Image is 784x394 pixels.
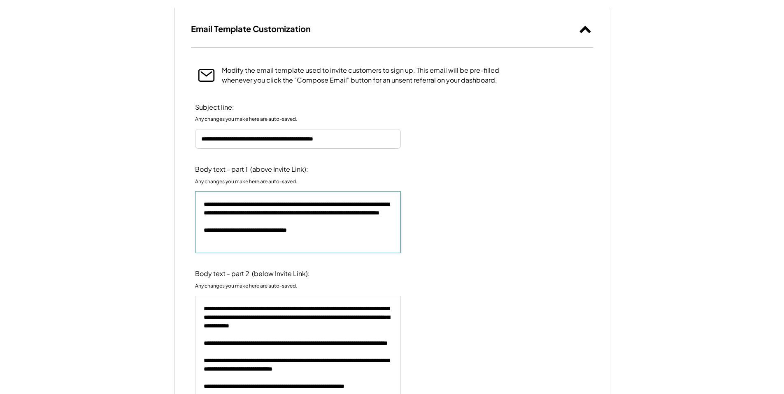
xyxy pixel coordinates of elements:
div: Any changes you make here are auto-saved. [195,282,297,290]
div: Any changes you make here are auto-saved. [195,178,297,185]
div: Body text - part 2 (below Invite Link): [195,270,310,278]
div: Body text - part 1 (above Invite Link): [195,165,308,174]
div: Subject line: [195,103,277,112]
div: Modify the email template used to invite customers to sign up. This email will be pre-filled when... [222,65,510,85]
h3: Email Template Customization [191,23,311,34]
div: Any changes you make here are auto-saved. [195,115,297,123]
